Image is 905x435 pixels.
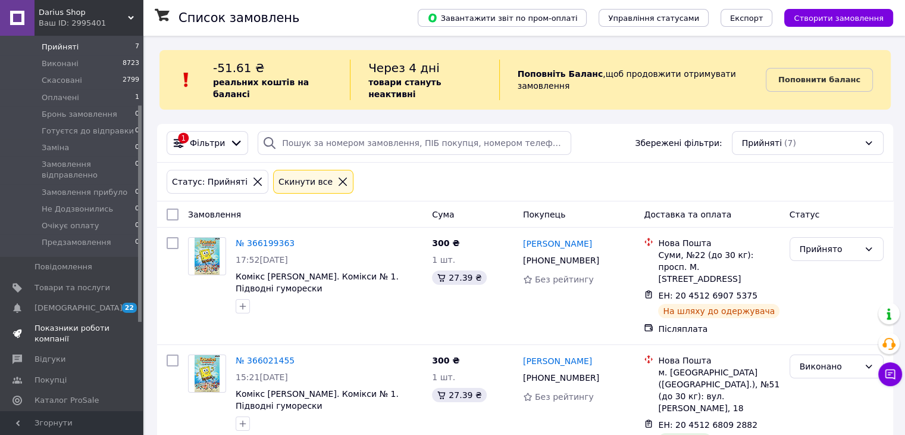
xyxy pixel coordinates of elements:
[42,58,79,69] span: Виконані
[658,249,779,285] div: Суми, №22 (до 30 кг): просп. М. [STREET_ADDRESS]
[432,210,454,219] span: Cума
[236,272,399,293] a: Комікс [PERSON_NAME]. Комікси № 1. Підводні гуморески
[794,14,884,23] span: Створити замовлення
[658,323,779,335] div: Післяплата
[608,14,699,23] span: Управління статусами
[535,392,594,402] span: Без рейтингу
[236,372,288,382] span: 15:21[DATE]
[42,159,135,181] span: Замовлення відправленно
[721,9,773,27] button: Експорт
[42,220,99,231] span: Очікує оплату
[658,355,779,366] div: Нова Пошта
[190,137,225,149] span: Фільтри
[179,11,299,25] h1: Список замовлень
[35,395,99,406] span: Каталог ProSale
[523,355,592,367] a: [PERSON_NAME]
[213,61,264,75] span: -51.61 ₴
[432,356,459,365] span: 300 ₴
[535,275,594,284] span: Без рейтингу
[195,355,219,392] img: Фото товару
[800,360,859,373] div: Виконано
[523,373,599,383] span: [PHONE_NUMBER]
[368,77,441,99] b: товари стануть неактивні
[213,77,309,99] b: реальних коштів на балансі
[195,238,219,275] img: Фото товару
[135,92,139,103] span: 1
[772,13,893,22] a: Створити замовлення
[730,14,763,23] span: Експорт
[135,237,139,248] span: 0
[135,159,139,181] span: 0
[42,92,79,103] span: Оплачені
[499,60,766,100] div: , щоб продовжити отримувати замовлення
[188,237,226,275] a: Фото товару
[42,204,113,215] span: Не Додзвонились
[432,372,455,382] span: 1 шт.
[784,138,796,148] span: (7)
[658,366,779,414] div: м. [GEOGRAPHIC_DATA] ([GEOGRAPHIC_DATA].), №51 (до 30 кг): вул. [PERSON_NAME], 18
[258,131,571,155] input: Пошук за номером замовлення, ПІБ покупця, номером телефону, Email, номером накладної
[658,304,779,318] div: На шляху до одержувача
[135,187,139,198] span: 0
[644,210,731,219] span: Доставка та оплата
[523,210,565,219] span: Покупець
[432,255,455,265] span: 1 шт.
[523,256,599,265] span: [PHONE_NUMBER]
[432,388,486,402] div: 27.39 ₴
[800,243,859,256] div: Прийнято
[123,75,139,86] span: 2799
[188,355,226,393] a: Фото товару
[135,204,139,215] span: 0
[418,9,587,27] button: Завантажити звіт по пром-оплаті
[432,271,486,285] div: 27.39 ₴
[39,7,128,18] span: Darius Shop
[42,42,79,52] span: Прийняті
[35,375,67,386] span: Покупці
[135,109,139,120] span: 0
[658,420,757,430] span: ЕН: 20 4512 6809 2882
[39,18,143,29] div: Ваш ID: 2995401
[135,126,139,136] span: 0
[236,356,295,365] a: № 366021455
[523,238,592,250] a: [PERSON_NAME]
[599,9,709,27] button: Управління статусами
[236,255,288,265] span: 17:52[DATE]
[170,175,250,188] div: Статус: Прийняті
[42,142,69,153] span: Заміна
[236,238,295,248] a: № 366199363
[35,323,110,344] span: Показники роботи компанії
[35,282,110,293] span: Товари та послуги
[42,126,134,136] span: Готуєтся до відправки
[123,58,139,69] span: 8723
[236,389,399,411] a: Комікс [PERSON_NAME]. Комікси № 1. Підводні гуморески
[790,210,820,219] span: Статус
[42,237,111,248] span: Предзамовлення
[177,71,195,89] img: :exclamation:
[188,210,241,219] span: Замовлення
[432,238,459,248] span: 300 ₴
[122,303,137,313] span: 22
[35,354,65,365] span: Відгуки
[658,237,779,249] div: Нова Пошта
[35,303,123,313] span: [DEMOGRAPHIC_DATA]
[635,137,722,149] span: Збережені фільтри:
[135,142,139,153] span: 0
[784,9,893,27] button: Створити замовлення
[35,262,92,272] span: Повідомлення
[135,220,139,231] span: 0
[135,42,139,52] span: 7
[778,75,860,84] b: Поповнити баланс
[878,362,902,386] button: Чат з покупцем
[368,61,440,75] span: Через 4 дні
[276,175,335,188] div: Cкинути все
[518,69,603,79] b: Поповніть Баланс
[766,68,873,92] a: Поповнити баланс
[42,75,82,86] span: Скасовані
[742,137,782,149] span: Прийняті
[658,291,757,300] span: ЕН: 20 4512 6907 5375
[42,187,127,198] span: Замовлення прибуло
[427,13,577,23] span: Завантажити звіт по пром-оплаті
[42,109,117,120] span: Бронь замовлення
